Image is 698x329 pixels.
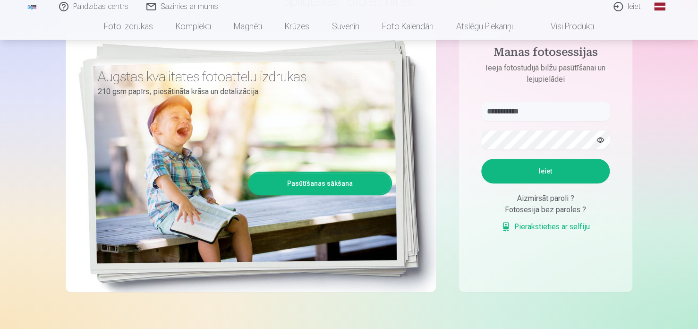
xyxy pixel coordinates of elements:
a: Pasūtīšanas sākšana [249,173,391,194]
a: Pierakstieties ar selfiju [501,221,590,233]
div: Fotosesija bez paroles ? [481,204,610,216]
a: Magnēti [222,13,273,40]
a: Foto izdrukas [93,13,164,40]
img: /fa1 [27,4,37,9]
a: Suvenīri [321,13,371,40]
button: Ieiet [481,159,610,183]
div: Aizmirsāt paroli ? [481,193,610,204]
a: Krūzes [273,13,321,40]
h3: Augstas kvalitātes fotoattēlu izdrukas [98,68,385,85]
a: Komplekti [164,13,222,40]
a: Foto kalendāri [371,13,445,40]
a: Visi produkti [524,13,605,40]
p: 210 gsm papīrs, piesātināta krāsa un detalizācija [98,85,385,98]
a: Atslēgu piekariņi [445,13,524,40]
p: Ieeja fotostudijā bilžu pasūtīšanai un lejupielādei [472,62,619,85]
h4: Manas fotosessijas [472,45,619,62]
